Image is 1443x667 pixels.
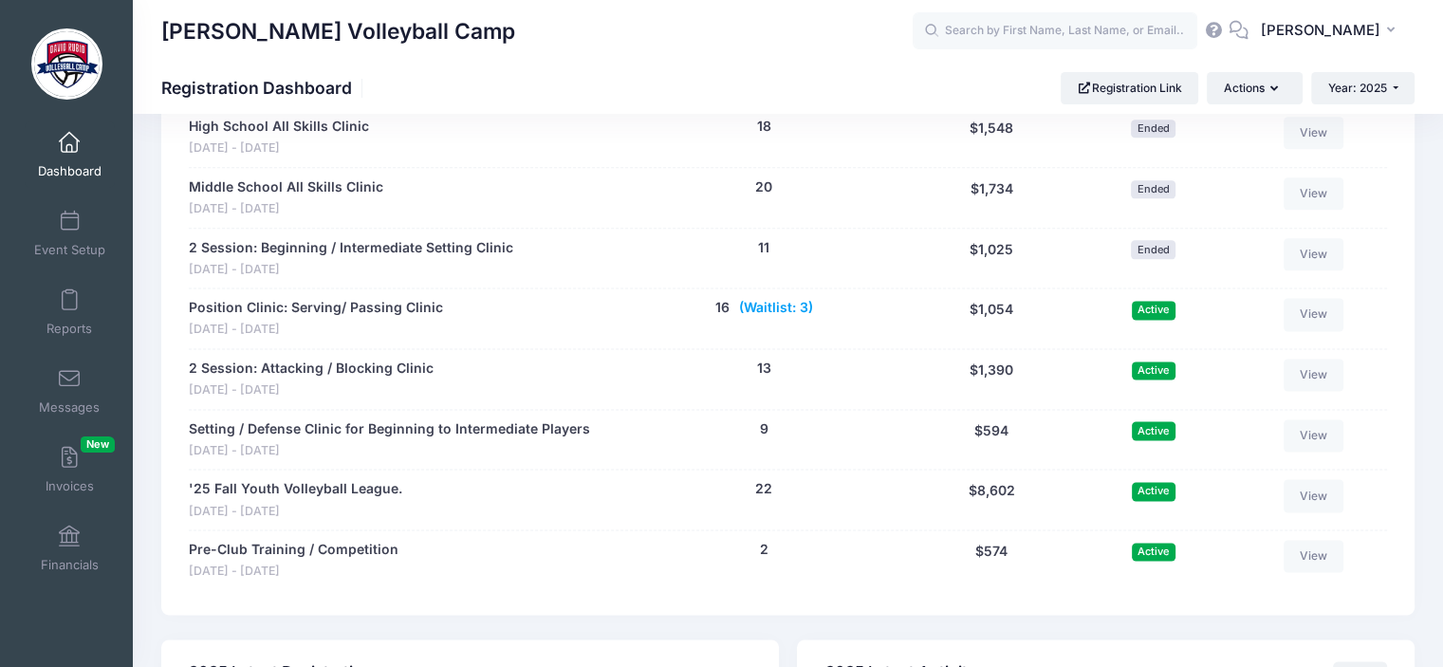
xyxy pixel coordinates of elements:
span: [PERSON_NAME] [1261,20,1380,41]
div: $1,054 [908,298,1076,339]
span: [DATE] - [DATE] [189,503,402,521]
span: [DATE] - [DATE] [189,261,513,279]
a: View [1284,238,1344,270]
span: Reports [46,321,92,337]
a: View [1284,298,1344,330]
span: [DATE] - [DATE] [189,563,398,581]
a: View [1284,117,1344,149]
h1: [PERSON_NAME] Volleyball Camp [161,9,515,53]
a: Middle School All Skills Clinic [189,177,383,197]
div: $8,602 [908,479,1076,520]
span: [DATE] - [DATE] [189,321,443,339]
a: Financials [25,515,115,582]
span: [DATE] - [DATE] [189,200,383,218]
span: Dashboard [38,163,102,179]
span: Ended [1131,180,1175,198]
span: [DATE] - [DATE] [189,139,369,157]
a: View [1284,419,1344,452]
div: $1,548 [908,117,1076,157]
img: David Rubio Volleyball Camp [31,28,102,100]
a: Pre-Club Training / Competition [189,540,398,560]
span: Ended [1131,240,1175,258]
span: Year: 2025 [1328,81,1387,95]
span: Ended [1131,120,1175,138]
div: $574 [908,540,1076,581]
span: [DATE] - [DATE] [189,442,590,460]
button: Year: 2025 [1311,72,1415,104]
a: View [1284,177,1344,210]
span: Messages [39,399,100,416]
a: View [1284,359,1344,391]
span: Active [1132,421,1175,439]
div: $1,734 [908,177,1076,218]
a: Setting / Defense Clinic for Beginning to Intermediate Players [189,419,590,439]
a: Messages [25,358,115,424]
button: 11 [758,238,769,258]
span: Event Setup [34,242,105,258]
a: '25 Fall Youth Volleyball League. [189,479,402,499]
a: High School All Skills Clinic [189,117,369,137]
a: 2 Session: Beginning / Intermediate Setting Clinic [189,238,513,258]
a: Position Clinic: Serving/ Passing Clinic [189,298,443,318]
button: [PERSON_NAME] [1249,9,1415,53]
a: View [1284,479,1344,511]
a: InvoicesNew [25,436,115,503]
button: 16 [715,298,730,318]
a: 2 Session: Attacking / Blocking Clinic [189,359,434,379]
button: 2 [760,540,768,560]
button: 9 [760,419,768,439]
span: Active [1132,543,1175,561]
span: New [81,436,115,453]
a: Dashboard [25,121,115,188]
button: 13 [757,359,771,379]
input: Search by First Name, Last Name, or Email... [913,12,1197,50]
div: $594 [908,419,1076,460]
span: Active [1132,361,1175,380]
a: View [1284,540,1344,572]
span: Financials [41,557,99,573]
span: Active [1132,482,1175,500]
h1: Registration Dashboard [161,78,368,98]
button: 22 [755,479,772,499]
button: 20 [755,177,772,197]
span: Active [1132,301,1175,319]
span: [DATE] - [DATE] [189,381,434,399]
div: $1,025 [908,238,1076,279]
button: Actions [1207,72,1302,104]
a: Reports [25,279,115,345]
a: Registration Link [1061,72,1198,104]
div: $1,390 [908,359,1076,399]
span: Invoices [46,478,94,494]
button: 18 [757,117,771,137]
a: Event Setup [25,200,115,267]
button: (Waitlist: 3) [739,298,813,318]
